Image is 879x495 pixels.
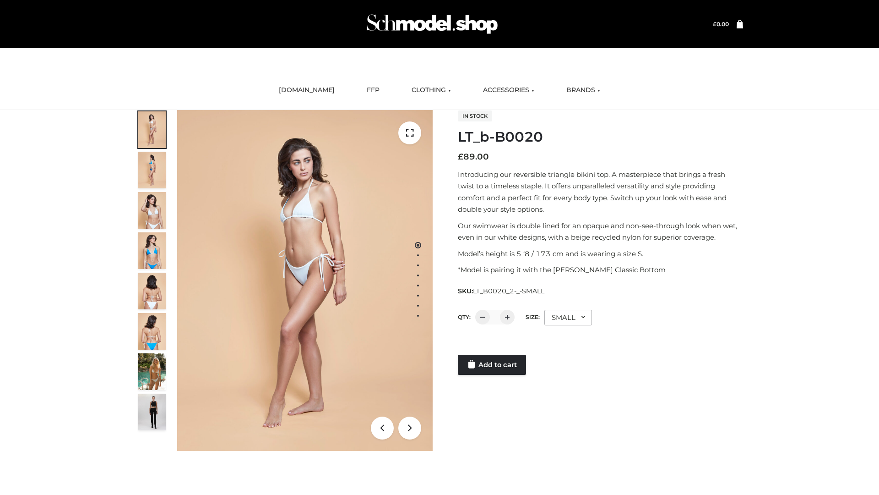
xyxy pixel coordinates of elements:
p: *Model is pairing it with the [PERSON_NAME] Classic Bottom [458,264,743,276]
a: FFP [360,80,386,100]
span: £ [458,152,463,162]
p: Introducing our reversible triangle bikini top. A masterpiece that brings a fresh twist to a time... [458,169,743,215]
bdi: 89.00 [458,152,489,162]
img: Schmodel Admin 964 [364,6,501,42]
label: QTY: [458,313,471,320]
p: Model’s height is 5 ‘8 / 173 cm and is wearing a size S. [458,248,743,260]
a: [DOMAIN_NAME] [272,80,342,100]
span: £ [713,21,716,27]
img: ArielClassicBikiniTop_CloudNine_AzureSky_OW114ECO_1 [177,110,433,451]
img: ArielClassicBikiniTop_CloudNine_AzureSky_OW114ECO_3-scaled.jpg [138,192,166,229]
a: £0.00 [713,21,729,27]
div: SMALL [544,310,592,325]
a: CLOTHING [405,80,458,100]
label: Size: [526,313,540,320]
a: Add to cart [458,355,526,375]
img: ArielClassicBikiniTop_CloudNine_AzureSky_OW114ECO_2-scaled.jpg [138,152,166,188]
a: BRANDS [559,80,607,100]
img: ArielClassicBikiniTop_CloudNine_AzureSky_OW114ECO_1-scaled.jpg [138,111,166,148]
img: ArielClassicBikiniTop_CloudNine_AzureSky_OW114ECO_4-scaled.jpg [138,232,166,269]
a: ACCESSORIES [476,80,541,100]
img: ArielClassicBikiniTop_CloudNine_AzureSky_OW114ECO_7-scaled.jpg [138,273,166,309]
h1: LT_b-B0020 [458,129,743,145]
img: ArielClassicBikiniTop_CloudNine_AzureSky_OW114ECO_8-scaled.jpg [138,313,166,350]
p: Our swimwear is double lined for an opaque and non-see-through look when wet, even in our white d... [458,220,743,243]
bdi: 0.00 [713,21,729,27]
img: 49df5f96394c49d8b5cbdcda3511328a.HD-1080p-2.5Mbps-49301101_thumbnail.jpg [138,394,166,430]
span: SKU: [458,286,545,297]
span: LT_B0020_2-_-SMALL [473,287,544,295]
img: Arieltop_CloudNine_AzureSky2.jpg [138,353,166,390]
span: In stock [458,110,492,121]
